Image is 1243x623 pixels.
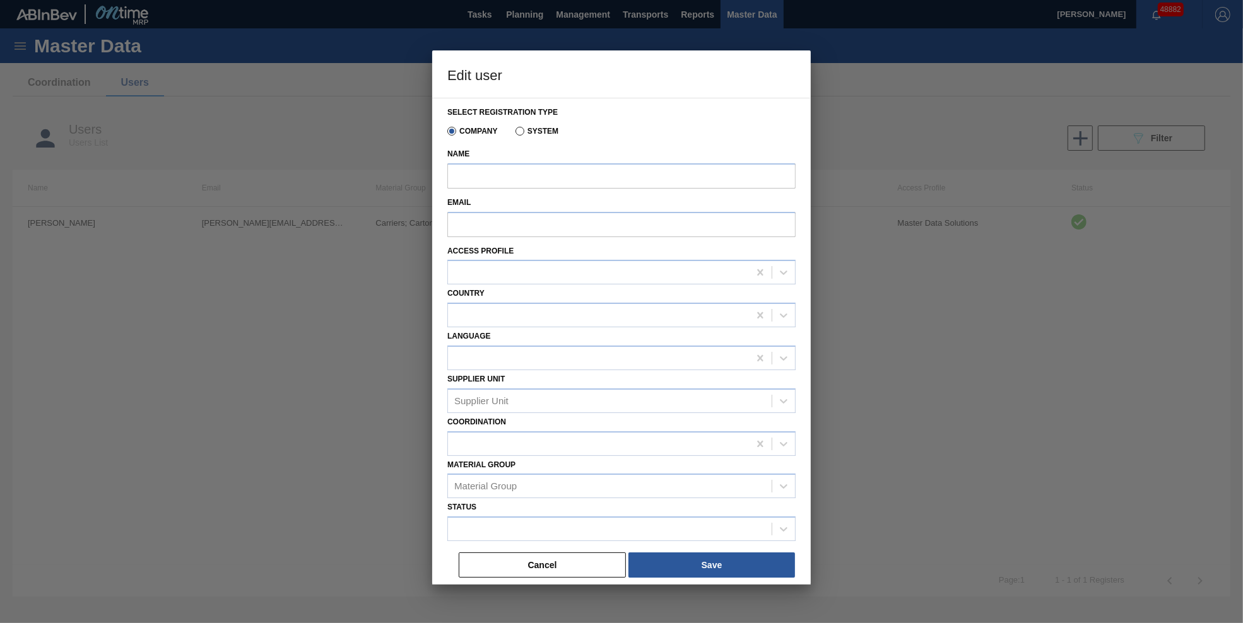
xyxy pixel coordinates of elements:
button: Save [628,552,795,578]
label: Access Profile [447,247,514,255]
label: Material Group [447,460,515,469]
label: Email [447,194,796,212]
button: Cancel [459,552,626,578]
label: Name [447,145,796,163]
label: Coordination [447,417,506,426]
label: System [515,127,559,136]
label: Language [447,332,491,341]
div: Supplier Unit [454,395,509,406]
label: Country [447,289,485,298]
div: Material Group [454,481,517,492]
label: Supplier Unit [447,375,505,383]
label: Select registration type [447,108,558,117]
label: Company [447,127,498,136]
h3: Edit user [432,50,811,98]
label: Status [447,503,476,511]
